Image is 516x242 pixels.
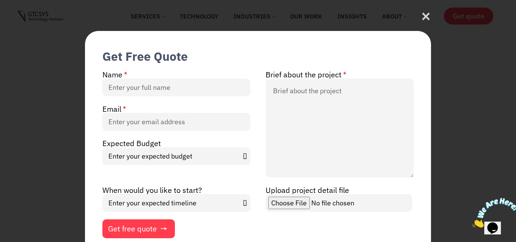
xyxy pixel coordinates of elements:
input: Enter your full name [102,79,250,96]
button: Get free quote [102,219,175,238]
span: Get free quote [108,225,157,233]
label: Brief about the project [266,71,346,79]
input: Enter your email address [102,113,250,131]
label: Upload project detail file [266,187,349,194]
img: Chat attention grabber [3,3,50,33]
form: New Form [102,69,414,238]
label: When would you like to start? [102,187,202,194]
iframe: chat widget [469,195,516,231]
div: Get Free Quote [102,48,188,64]
label: Expected Budget [102,140,161,147]
label: Name [102,71,127,79]
label: Email [102,105,126,113]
